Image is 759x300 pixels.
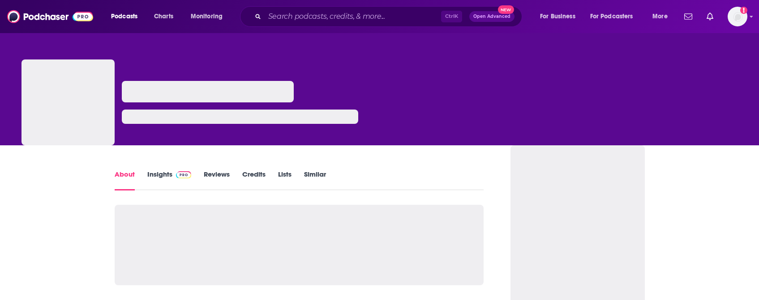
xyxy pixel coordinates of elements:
[249,6,531,27] div: Search podcasts, credits, & more...
[111,10,137,23] span: Podcasts
[498,5,514,14] span: New
[278,170,292,190] a: Lists
[441,11,462,22] span: Ctrl K
[184,9,234,24] button: open menu
[176,171,192,178] img: Podchaser Pro
[590,10,633,23] span: For Podcasters
[646,9,679,24] button: open menu
[191,10,223,23] span: Monitoring
[115,170,135,190] a: About
[242,170,266,190] a: Credits
[534,9,587,24] button: open menu
[154,10,173,23] span: Charts
[652,10,668,23] span: More
[265,9,441,24] input: Search podcasts, credits, & more...
[105,9,149,24] button: open menu
[304,170,326,190] a: Similar
[740,7,747,14] svg: Add a profile image
[204,170,230,190] a: Reviews
[7,8,93,25] img: Podchaser - Follow, Share and Rate Podcasts
[148,9,179,24] a: Charts
[584,9,646,24] button: open menu
[728,7,747,26] img: User Profile
[469,11,515,22] button: Open AdvancedNew
[473,14,510,19] span: Open Advanced
[728,7,747,26] span: Logged in as evankrask
[540,10,575,23] span: For Business
[703,9,717,24] a: Show notifications dropdown
[147,170,192,190] a: InsightsPodchaser Pro
[681,9,696,24] a: Show notifications dropdown
[728,7,747,26] button: Show profile menu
